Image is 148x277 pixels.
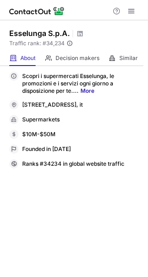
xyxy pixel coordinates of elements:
span: Traffic rank: # 34,234 [9,40,65,47]
img: ContactOut v5.3.10 [9,6,65,17]
p: Scopri i supermercati Esselunga, le promozioni e i servizi ogni giorno a disposizione per te.... [22,72,139,95]
span: Similar [119,54,138,62]
div: [STREET_ADDRESS], it [22,101,139,109]
span: About [20,54,36,62]
div: Supermarkets [22,116,139,124]
div: Founded in [DATE] [22,145,139,154]
span: Decision makers [55,54,99,62]
a: More [80,87,94,94]
div: Ranks #34234 in global website traffic [22,160,139,169]
h1: Esselunga S.p.A. [9,28,70,39]
div: $10M-$50M [22,131,139,139]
